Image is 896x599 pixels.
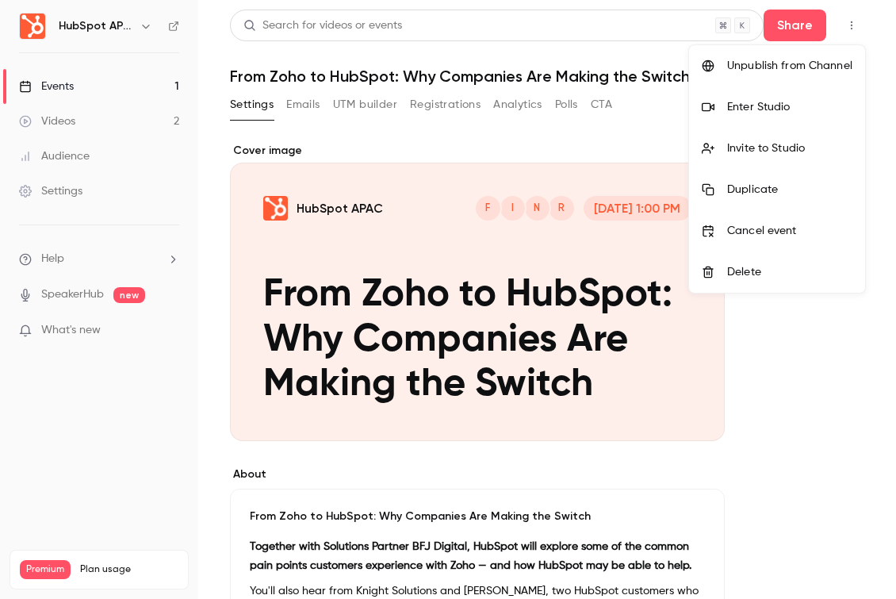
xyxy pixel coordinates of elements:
div: Cancel event [727,223,852,239]
div: Enter Studio [727,99,852,115]
div: Delete [727,264,852,280]
div: Invite to Studio [727,140,852,156]
div: Unpublish from Channel [727,58,852,74]
div: Duplicate [727,182,852,198]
